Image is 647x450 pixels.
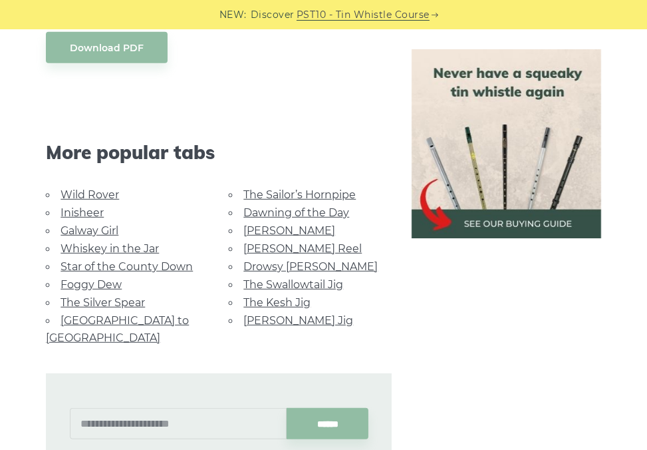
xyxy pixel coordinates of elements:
a: Drowsy [PERSON_NAME] [243,260,378,273]
a: [PERSON_NAME] Reel [243,242,362,255]
a: The Swallowtail Jig [243,278,343,291]
a: [PERSON_NAME] Jig [243,314,353,327]
a: Download PDF [46,32,168,63]
a: Foggy Dew [61,278,122,291]
a: Dawning of the Day [243,206,349,219]
span: NEW: [219,7,247,23]
a: The Silver Spear [61,296,145,309]
a: Star of the County Down [61,260,193,273]
span: Discover [251,7,295,23]
img: tin whistle buying guide [412,49,600,238]
a: The Sailor’s Hornpipe [243,188,356,201]
a: Inisheer [61,206,104,219]
a: [PERSON_NAME] [243,224,335,237]
a: PST10 - Tin Whistle Course [297,7,430,23]
a: Whiskey in the Jar [61,242,159,255]
a: Galway Girl [61,224,118,237]
a: The Kesh Jig [243,296,311,309]
span: More popular tabs [46,141,392,164]
a: [GEOGRAPHIC_DATA] to [GEOGRAPHIC_DATA] [46,314,189,344]
a: Wild Rover [61,188,119,201]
